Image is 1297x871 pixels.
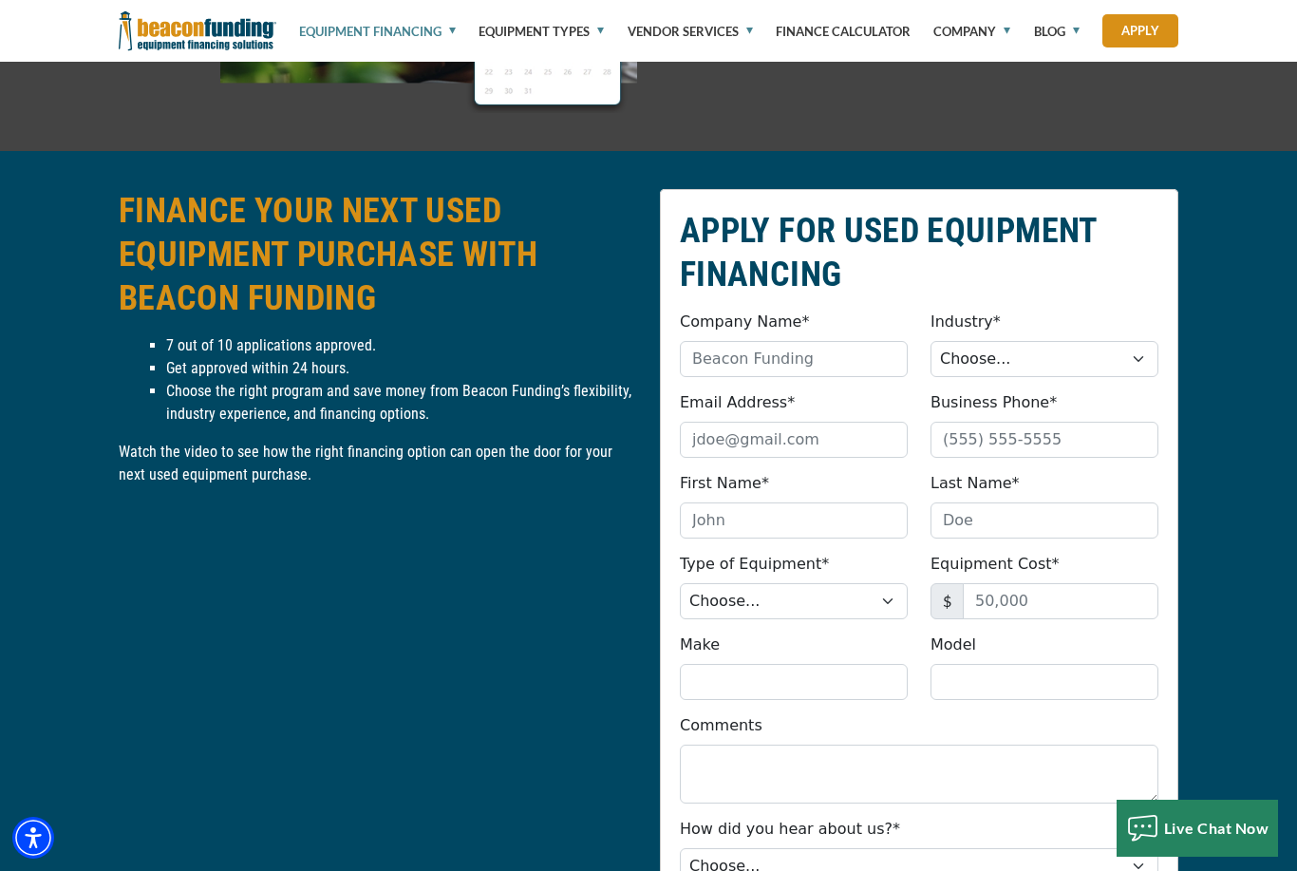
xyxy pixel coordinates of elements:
h2: FINANCE YOUR NEXT USED EQUIPMENT PURCHASE WITH BEACON FUNDING [119,189,637,320]
span: Live Chat Now [1164,819,1269,837]
label: Business Phone* [930,391,1057,414]
label: Type of Equipment* [680,553,829,576]
label: Company Name* [680,311,809,333]
label: Industry* [930,311,1001,333]
button: Live Chat Now [1117,800,1279,857]
label: Model [930,634,976,656]
input: jdoe@gmail.com [680,422,908,458]
label: Make [680,634,720,656]
li: 7 out of 10 applications approved. [166,334,637,357]
input: John [680,502,908,539]
li: Get approved within 24 hours. [166,357,637,380]
label: Comments [680,714,762,737]
label: First Name* [680,472,769,495]
label: How did you hear about us?* [680,818,900,841]
div: Accessibility Menu [12,817,54,859]
span: $ [930,583,964,619]
p: Watch the video to see how the right financing option can open the door for your next used equipm... [119,441,637,486]
label: Email Address* [680,391,795,414]
label: Equipment Cost* [930,553,1060,576]
li: Choose the right program and save money from Beacon Funding’s flexibility, industry experience, a... [166,380,637,426]
input: 50,000 [963,583,1158,619]
input: (555) 555-5555 [930,422,1158,458]
label: Last Name* [930,472,1020,495]
input: Doe [930,502,1158,539]
a: Apply [1102,14,1178,47]
input: Beacon Funding [680,341,908,377]
iframe: Used Equipment Financing [119,496,637,787]
h2: APPLY FOR USED EQUIPMENT FINANCING [680,209,1158,296]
